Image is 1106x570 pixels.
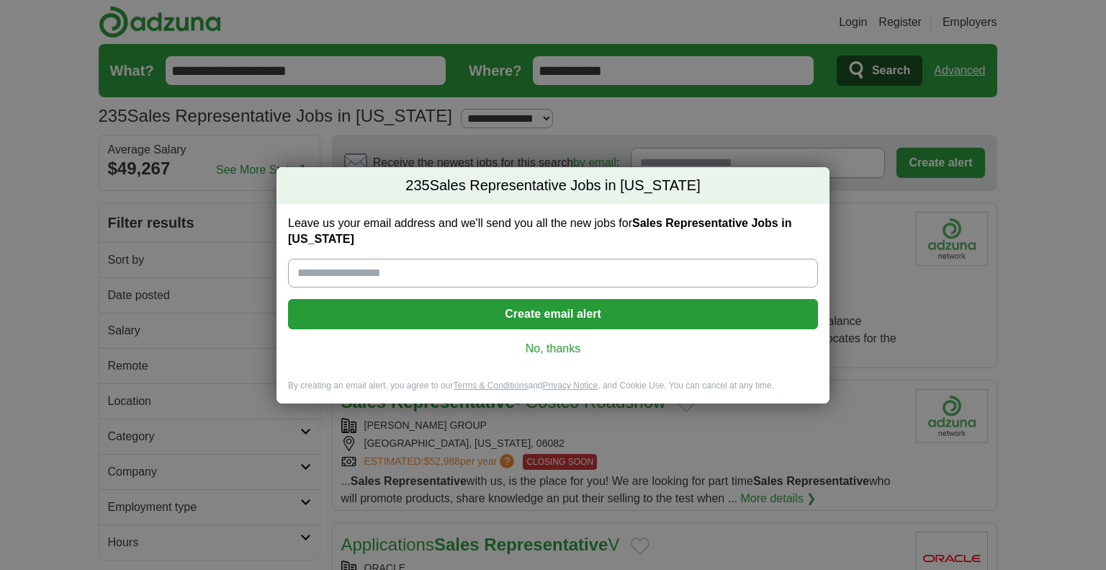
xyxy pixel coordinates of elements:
a: No, thanks [300,341,806,357]
button: Create email alert [288,299,818,329]
h2: Sales Representative Jobs in [US_STATE] [276,167,829,205]
a: Terms & Conditions [453,380,528,391]
a: Privacy Notice [543,380,598,391]
label: Leave us your email address and we'll send you all the new jobs for [288,215,818,247]
div: By creating an email alert, you agree to our and , and Cookie Use. You can cancel at any time. [276,380,829,404]
span: 235 [405,176,429,196]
